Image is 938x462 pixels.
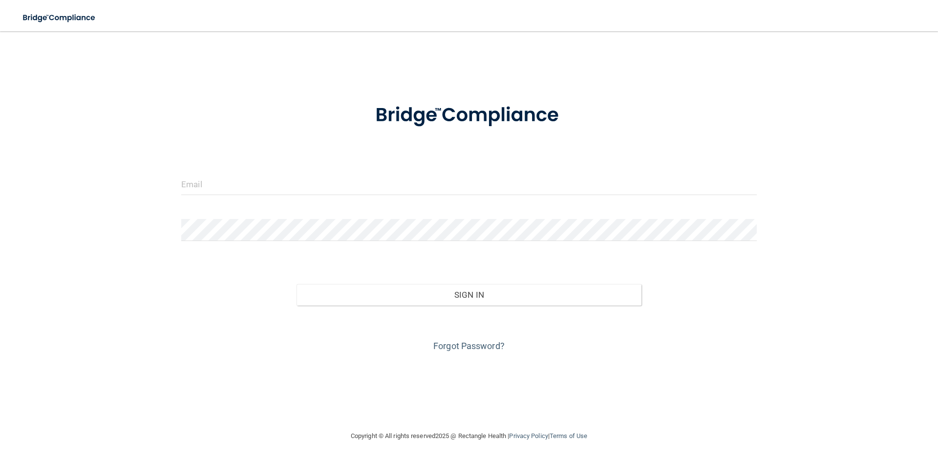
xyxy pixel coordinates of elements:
[181,173,757,195] input: Email
[297,284,642,306] button: Sign In
[291,420,647,452] div: Copyright © All rights reserved 2025 @ Rectangle Health | |
[509,432,548,440] a: Privacy Policy
[355,90,583,141] img: bridge_compliance_login_screen.278c3ca4.svg
[15,8,105,28] img: bridge_compliance_login_screen.278c3ca4.svg
[550,432,587,440] a: Terms of Use
[433,341,505,351] a: Forgot Password?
